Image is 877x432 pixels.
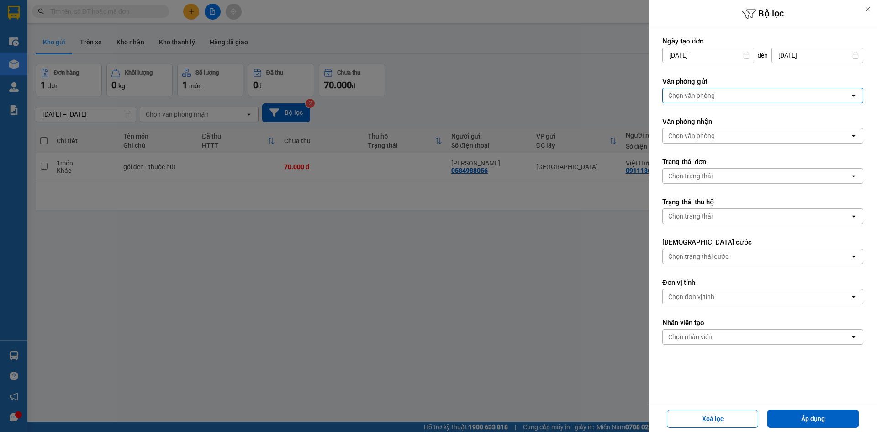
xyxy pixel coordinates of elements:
div: Chọn văn phòng [668,131,715,140]
svg: open [850,132,857,139]
div: Chọn trạng thái [668,171,713,181]
span: đến [758,51,768,60]
label: Đơn vị tính [662,278,863,287]
label: Trạng thái đơn [662,157,863,166]
svg: open [850,293,857,300]
label: [DEMOGRAPHIC_DATA] cước [662,238,863,247]
button: Áp dụng [767,410,859,428]
label: Văn phòng gửi [662,77,863,86]
svg: open [850,172,857,180]
div: Chọn trạng thái [668,212,713,221]
button: Xoá lọc [667,410,758,428]
div: Chọn nhân viên [668,332,712,341]
svg: open [850,213,857,220]
svg: open [850,333,857,341]
label: Nhân viên tạo [662,318,863,327]
h6: Bộ lọc [649,7,877,21]
div: Chọn trạng thái cước [668,252,729,261]
input: Select a date. [663,48,754,63]
label: Trạng thái thu hộ [662,197,863,207]
svg: open [850,253,857,260]
label: Văn phòng nhận [662,117,863,126]
div: Chọn đơn vị tính [668,292,714,301]
div: Chọn văn phòng [668,91,715,100]
svg: open [850,92,857,99]
label: Ngày tạo đơn [662,37,863,46]
input: Select a date. [772,48,863,63]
